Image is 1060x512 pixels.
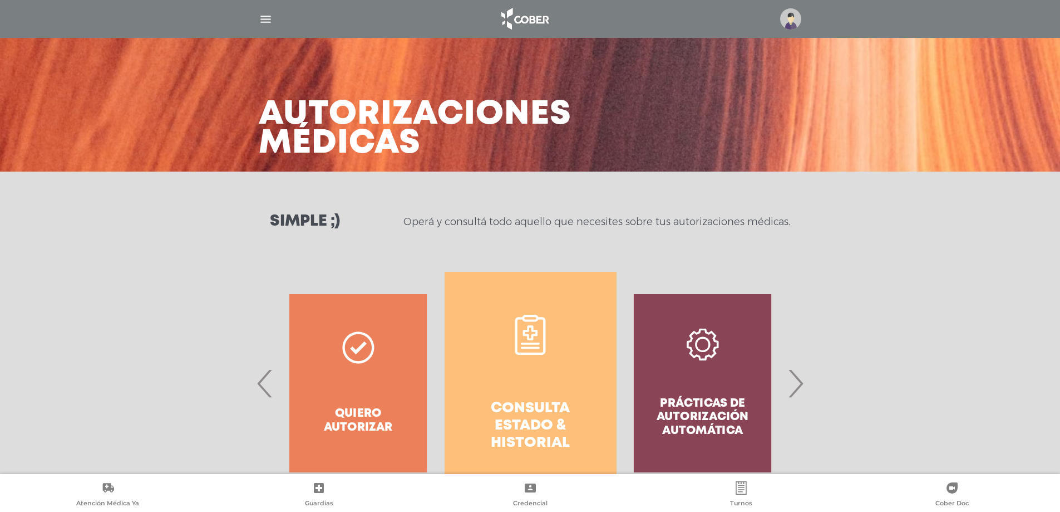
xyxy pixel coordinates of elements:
a: Turnos [635,481,846,510]
span: Turnos [730,499,752,509]
h4: Consulta estado & historial [465,400,596,452]
img: logo_cober_home-white.png [495,6,554,32]
span: Credencial [513,499,548,509]
a: Atención Médica Ya [2,481,213,510]
a: Consulta estado & historial [445,272,617,495]
p: Operá y consultá todo aquello que necesites sobre tus autorizaciones médicas. [403,215,790,228]
span: Guardias [305,499,333,509]
a: Cober Doc [847,481,1058,510]
h3: Autorizaciones médicas [259,100,571,158]
img: profile-placeholder.svg [780,8,801,30]
a: Credencial [425,481,635,510]
span: Next [785,353,806,413]
img: Cober_menu-lines-white.svg [259,12,273,26]
a: Guardias [213,481,424,510]
span: Previous [254,353,276,413]
h3: Simple ;) [270,214,340,230]
span: Cober Doc [935,499,969,509]
span: Atención Médica Ya [76,499,139,509]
